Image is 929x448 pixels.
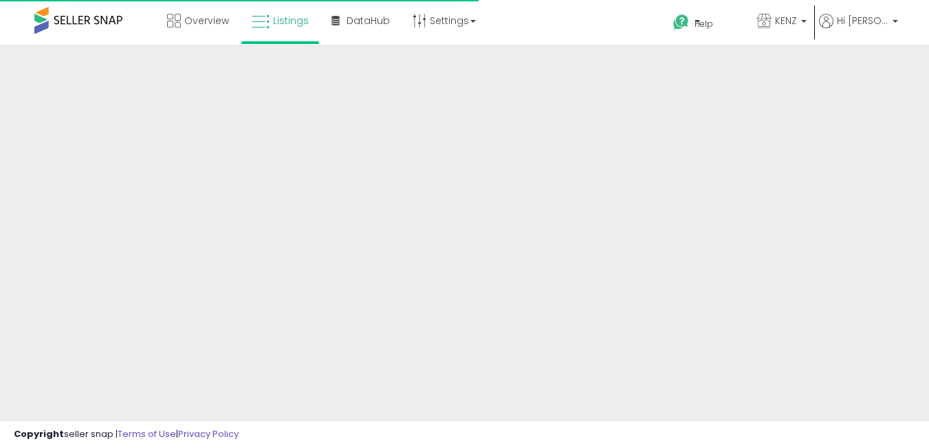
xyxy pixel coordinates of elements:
[14,428,239,441] div: seller snap | |
[819,14,898,45] a: Hi [PERSON_NAME]
[673,14,690,31] i: Get Help
[118,427,176,440] a: Terms of Use
[273,14,309,28] span: Listings
[184,14,229,28] span: Overview
[14,427,64,440] strong: Copyright
[837,14,888,28] span: Hi [PERSON_NAME]
[178,427,239,440] a: Privacy Policy
[775,14,797,28] span: KENZ
[695,18,713,30] span: Help
[347,14,390,28] span: DataHub
[662,3,745,45] a: Help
